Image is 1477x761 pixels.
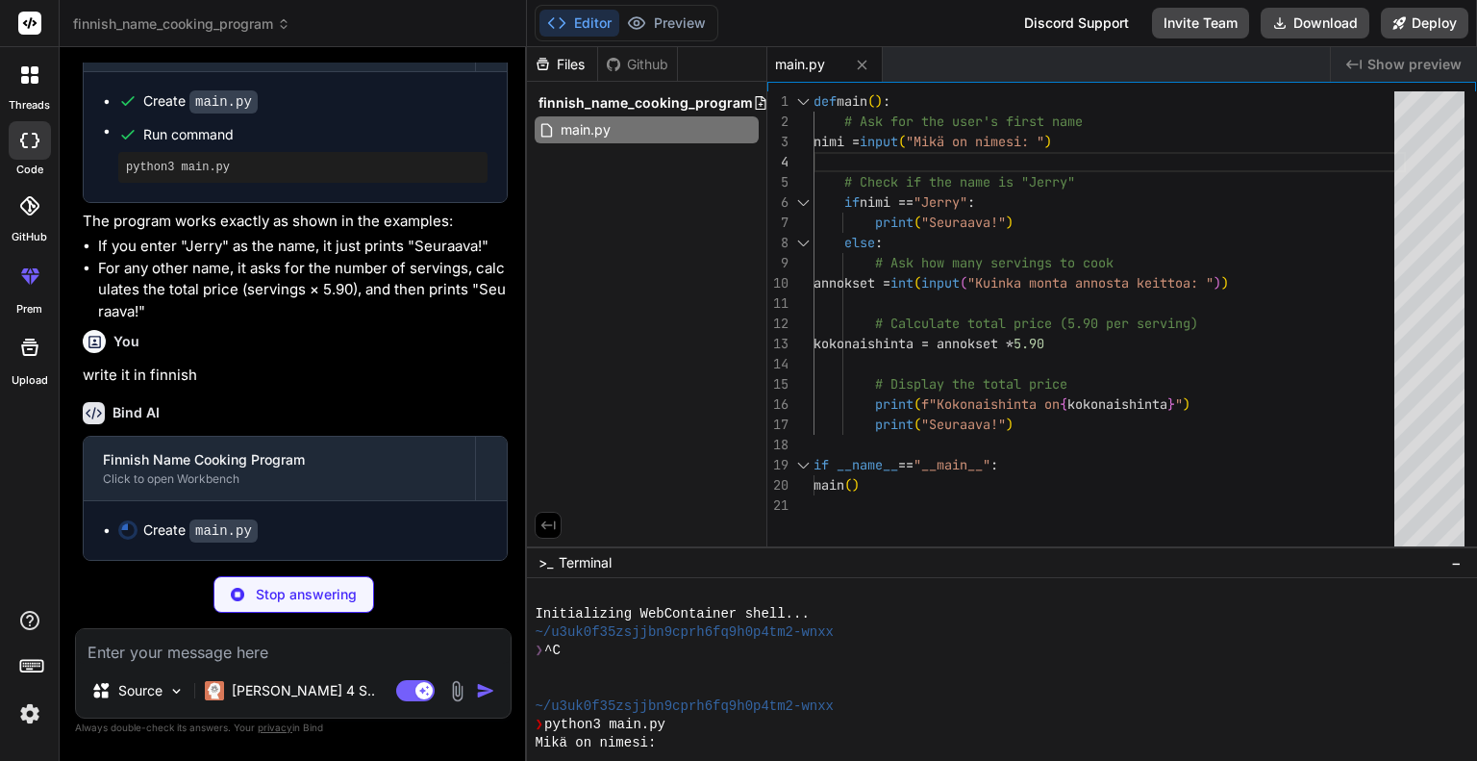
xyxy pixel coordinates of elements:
[1381,8,1468,38] button: Deploy
[814,92,837,110] span: def
[875,375,1067,393] span: # Display the total price
[98,258,508,323] li: For any other name, it asks for the number of servings, calculates the total price (servings × 5....
[12,229,47,245] label: GitHub
[539,10,619,37] button: Editor
[73,14,290,34] span: finnish_name_cooking_program
[875,92,883,110] span: )
[914,274,921,292] span: (
[113,403,160,422] h6: Bind AI
[113,332,139,351] h6: You
[1006,214,1014,231] span: )
[98,236,508,258] li: If you enter "Jerry" as the name, it just prints "Seuraava!"
[767,293,789,314] div: 11
[538,93,753,113] span: finnish_name_cooking_program
[990,456,998,473] span: :
[189,90,258,114] code: main.py
[875,416,914,433] span: print
[143,520,258,541] div: Create
[767,273,789,293] div: 10
[118,681,163,700] p: Source
[967,193,975,211] span: :
[767,213,789,233] div: 7
[875,214,914,231] span: print
[103,450,456,469] div: Finnish Name Cooking Program
[844,113,1083,130] span: # Ask for the user's first name
[535,605,809,623] span: Initializing WebContainer shell...
[814,274,890,292] span: annokset =
[790,455,815,475] div: Click to collapse the range.
[12,372,48,389] label: Upload
[168,683,185,699] img: Pick Models
[914,395,921,413] span: (
[535,642,544,660] span: ❯
[898,456,914,473] span: ==
[852,476,860,494] span: )
[814,476,844,494] span: main
[914,214,921,231] span: (
[1447,547,1465,578] button: −
[1367,55,1462,74] span: Show preview
[535,623,834,642] span: ~/u3uk0f35zsjjbn9cprh6fq9h0p4tm2-wnxx
[890,274,914,292] span: int
[1014,335,1044,352] span: 5.90
[559,553,612,572] span: Terminal
[767,374,789,394] div: 15
[767,314,789,334] div: 12
[814,456,829,473] span: if
[790,192,815,213] div: Click to collapse the range.
[790,91,815,112] div: Click to collapse the range.
[914,416,921,433] span: (
[844,173,1075,190] span: # Check if the name is "Jerry"
[775,55,825,74] span: main.py
[921,395,1060,413] span: f"Kokonaishinta on
[844,476,852,494] span: (
[143,125,488,144] span: Run command
[143,91,258,112] div: Create
[767,233,789,253] div: 8
[860,133,898,150] span: input
[837,456,898,473] span: __name__
[446,680,468,702] img: attachment
[767,334,789,354] div: 13
[860,193,914,211] span: nimi ==
[1175,395,1183,413] span: "
[1152,8,1249,38] button: Invite Team
[258,722,292,733] span: privacy
[1067,395,1167,413] span: kokonaishinta
[875,234,883,251] span: :
[767,394,789,415] div: 16
[13,698,46,730] img: settings
[837,92,867,110] span: main
[921,214,1006,231] span: "Seuraava!"
[544,642,561,660] span: ^C
[767,172,789,192] div: 5
[767,435,789,455] div: 18
[1060,395,1067,413] span: {
[767,91,789,112] div: 1
[559,118,613,141] span: main.py
[914,193,967,211] span: "Jerry"
[1006,416,1014,433] span: )
[535,698,834,716] span: ~/u3uk0f35zsjjbn9cprh6fq9h0p4tm2-wnxx
[205,681,224,700] img: Claude 4 Sonnet
[967,274,1214,292] span: "Kuinka monta annosta keittoa: "
[75,719,512,737] p: Always double-check its answers. Your in Bind
[767,132,789,152] div: 3
[1044,133,1052,150] span: )
[767,112,789,132] div: 2
[619,10,713,37] button: Preview
[544,716,665,734] span: python3 main.py
[189,520,258,543] code: main.py
[814,335,1014,352] span: kokonaishinta = annokset *
[535,716,544,734] span: ❯
[767,354,789,374] div: 14
[1451,553,1462,572] span: −
[875,254,1114,271] span: # Ask how many servings to cook
[914,456,990,473] span: "__main__"
[867,92,875,110] span: (
[83,365,508,387] p: write it in finnish
[767,192,789,213] div: 6
[767,415,789,435] div: 17
[767,253,789,273] div: 9
[790,233,815,253] div: Click to collapse the range.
